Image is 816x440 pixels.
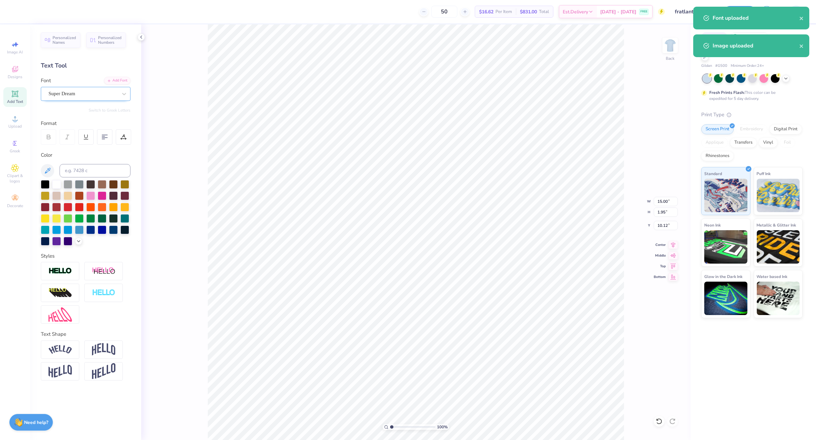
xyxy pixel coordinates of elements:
[759,138,778,148] div: Vinyl
[479,8,493,15] span: $16.62
[701,124,734,134] div: Screen Print
[92,363,115,380] img: Rise
[654,243,666,247] span: Center
[670,5,719,18] input: Untitled Design
[769,124,802,134] div: Digital Print
[640,9,647,14] span: FREE
[53,35,76,45] span: Personalized Names
[92,267,115,275] img: Shadow
[8,124,22,129] span: Upload
[60,164,130,177] input: e.g. 7428 c
[98,35,122,45] span: Personalized Numbers
[7,49,23,55] span: Image AI
[520,8,537,15] span: $831.00
[7,203,23,208] span: Decorate
[663,39,677,52] img: Back
[666,55,674,61] div: Back
[539,8,549,15] span: Total
[24,419,49,426] strong: Need help?
[736,124,767,134] div: Embroidery
[49,267,72,275] img: Stroke
[437,424,448,430] span: 100 %
[49,288,72,298] img: 3d Illusion
[92,343,115,356] img: Arch
[495,8,512,15] span: Per Item
[41,120,131,127] div: Format
[709,90,792,102] div: This color can be expedited for 5 day delivery.
[49,365,72,378] img: Flag
[757,222,796,229] span: Metallic & Glitter Ink
[41,77,51,85] label: Font
[701,138,728,148] div: Applique
[704,230,747,264] img: Neon Ink
[701,63,712,69] span: Gildan
[654,253,666,258] span: Middle
[709,90,745,95] strong: Fresh Prints Flash:
[8,74,22,80] span: Designs
[730,138,757,148] div: Transfers
[7,99,23,104] span: Add Text
[713,42,799,50] div: Image uploaded
[704,222,721,229] span: Neon Ink
[799,42,804,50] button: close
[704,170,722,177] span: Standard
[757,273,788,280] span: Water based Ink
[757,170,771,177] span: Puff Ink
[654,264,666,269] span: Top
[715,63,727,69] span: # G500
[654,275,666,279] span: Bottom
[757,230,800,264] img: Metallic & Glitter Ink
[89,108,130,113] button: Switch to Greek Letters
[600,8,636,15] span: [DATE] - [DATE]
[713,14,799,22] div: Font uploaded
[49,345,72,354] img: Arc
[92,289,115,297] img: Negative Space
[563,8,588,15] span: Est. Delivery
[41,151,130,159] div: Color
[701,111,803,119] div: Print Type
[41,330,130,338] div: Text Shape
[704,282,747,315] img: Glow in the Dark Ink
[780,138,795,148] div: Foil
[104,77,130,85] div: Add Font
[704,273,742,280] span: Glow in the Dark Ink
[431,6,457,18] input: – –
[757,179,800,212] img: Puff Ink
[757,282,800,315] img: Water based Ink
[799,14,804,22] button: close
[3,173,27,184] span: Clipart & logos
[731,63,764,69] span: Minimum Order: 24 +
[704,179,747,212] img: Standard
[49,307,72,322] img: Free Distort
[10,148,20,154] span: Greek
[701,151,734,161] div: Rhinestones
[41,61,130,70] div: Text Tool
[41,252,130,260] div: Styles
